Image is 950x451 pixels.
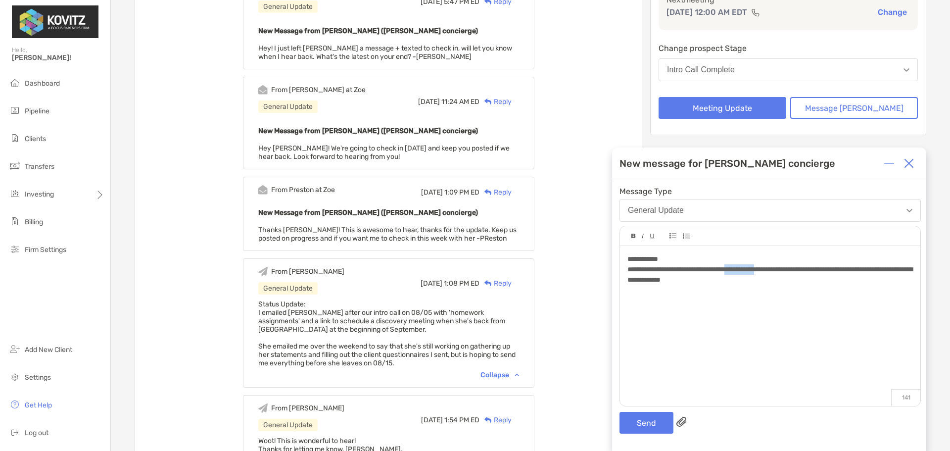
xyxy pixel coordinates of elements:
[418,98,440,106] span: [DATE]
[271,404,344,412] div: From [PERSON_NAME]
[9,343,21,355] img: add_new_client icon
[25,218,43,226] span: Billing
[650,234,655,239] img: Editor control icon
[25,107,49,115] span: Pipeline
[421,279,442,288] span: [DATE]
[479,187,512,198] div: Reply
[421,416,443,424] span: [DATE]
[904,158,914,168] img: Close
[631,234,636,239] img: Editor control icon
[258,185,268,195] img: Event icon
[484,417,492,423] img: Reply icon
[906,209,912,212] img: Open dropdown arrow
[9,160,21,172] img: transfers icon
[484,99,492,105] img: Reply icon
[258,144,510,161] span: Hey [PERSON_NAME]! We're going to check in [DATE] and keep you posted if we hear back. Look forwa...
[659,58,918,81] button: Intro Call Complete
[667,65,735,74] div: Intro Call Complete
[479,97,512,107] div: Reply
[25,429,48,437] span: Log out
[642,234,644,239] img: Editor control icon
[790,97,918,119] button: Message [PERSON_NAME]
[884,158,894,168] img: Expand or collapse
[25,135,46,143] span: Clients
[479,415,512,425] div: Reply
[682,233,690,239] img: Editor control icon
[9,77,21,89] img: dashboard icon
[659,42,918,54] p: Change prospect Stage
[891,389,920,406] p: 141
[9,399,21,410] img: get-help icon
[258,44,512,61] span: Hey! I just left [PERSON_NAME] a message + texted to check in, will let you know when I hear back...
[444,188,479,197] span: 1:09 PM ED
[258,85,268,95] img: Event icon
[9,371,21,383] img: settings icon
[9,104,21,116] img: pipeline icon
[9,215,21,227] img: billing icon
[619,187,921,196] span: Message Type
[666,6,747,18] p: [DATE] 12:00 AM EDT
[479,278,512,289] div: Reply
[676,417,686,427] img: paperclip attachments
[258,267,268,276] img: Event icon
[12,4,98,40] img: Zoe Logo
[25,246,66,254] span: Firm Settings
[751,8,760,16] img: communication type
[484,189,492,196] img: Reply icon
[271,186,335,194] div: From Preston at Zoe
[258,27,478,35] b: New Message from [PERSON_NAME] ([PERSON_NAME] concierge)
[903,68,909,72] img: Open dropdown arrow
[258,100,318,113] div: General Update
[9,132,21,144] img: clients icon
[9,188,21,200] img: investing icon
[628,206,684,215] div: General Update
[484,280,492,287] img: Reply icon
[25,162,54,171] span: Transfers
[875,7,910,17] button: Change
[515,373,519,376] img: Chevron icon
[9,426,21,438] img: logout icon
[619,199,921,222] button: General Update
[258,208,478,217] b: New Message from [PERSON_NAME] ([PERSON_NAME] concierge)
[441,98,479,106] span: 11:24 AM ED
[271,86,366,94] div: From [PERSON_NAME] at Zoe
[9,243,21,255] img: firm-settings icon
[258,226,517,243] span: Thanks [PERSON_NAME]! This is awesome to hear, thanks for the update. Keep us posted on progress ...
[258,419,318,431] div: General Update
[258,282,318,295] div: General Update
[12,53,104,62] span: [PERSON_NAME]!
[25,373,51,382] span: Settings
[25,79,60,88] span: Dashboard
[25,346,72,354] span: Add New Client
[659,97,786,119] button: Meeting Update
[480,371,519,379] div: Collapse
[271,267,344,276] div: From [PERSON_NAME]
[619,157,835,169] div: New message for [PERSON_NAME] concierge
[421,188,443,197] span: [DATE]
[258,403,268,413] img: Event icon
[25,401,52,409] span: Get Help
[258,127,478,135] b: New Message from [PERSON_NAME] ([PERSON_NAME] concierge)
[258,0,318,13] div: General Update
[444,416,479,424] span: 1:54 PM ED
[258,300,516,367] span: Status Update: I emailed [PERSON_NAME] after our intro call on 08/05 with 'homework assignments' ...
[444,279,479,288] span: 1:08 PM ED
[619,412,673,434] button: Send
[669,233,676,239] img: Editor control icon
[25,190,54,199] span: Investing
